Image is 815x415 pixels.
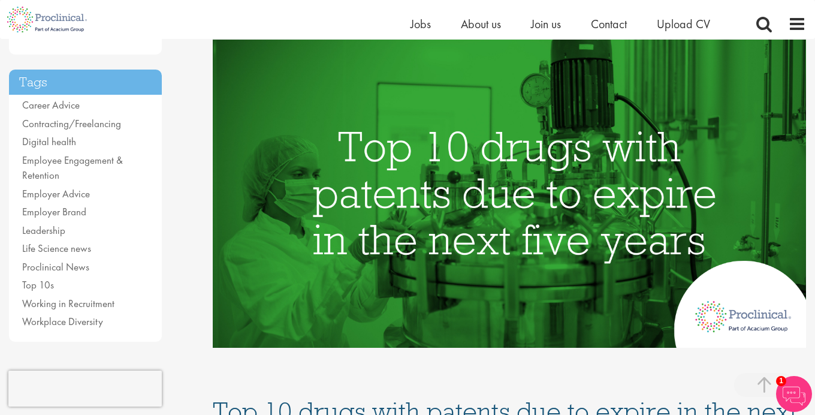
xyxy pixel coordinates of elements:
[22,205,86,218] a: Employer Brand
[776,376,812,412] img: Chatbot
[22,315,103,328] a: Workplace Diversity
[461,16,501,32] a: About us
[22,135,76,148] a: Digital health
[22,224,65,237] a: Leadership
[22,187,90,200] a: Employer Advice
[22,297,114,310] a: Working in Recruitment
[22,98,80,112] a: Career Advice
[410,16,431,32] a: Jobs
[22,154,123,182] a: Employee Engagement & Retention
[22,260,89,273] a: Proclinical News
[776,376,786,386] span: 1
[531,16,561,32] a: Join us
[657,16,710,32] a: Upload CV
[22,278,54,291] a: Top 10s
[22,117,121,130] a: Contracting/Freelancing
[9,70,162,95] h3: Tags
[591,16,627,32] a: Contact
[8,371,162,407] iframe: reCAPTCHA
[22,242,91,255] a: Life Science news
[213,40,806,348] img: Top 10 blockbuster drugs facing patent expiry in the next 5 years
